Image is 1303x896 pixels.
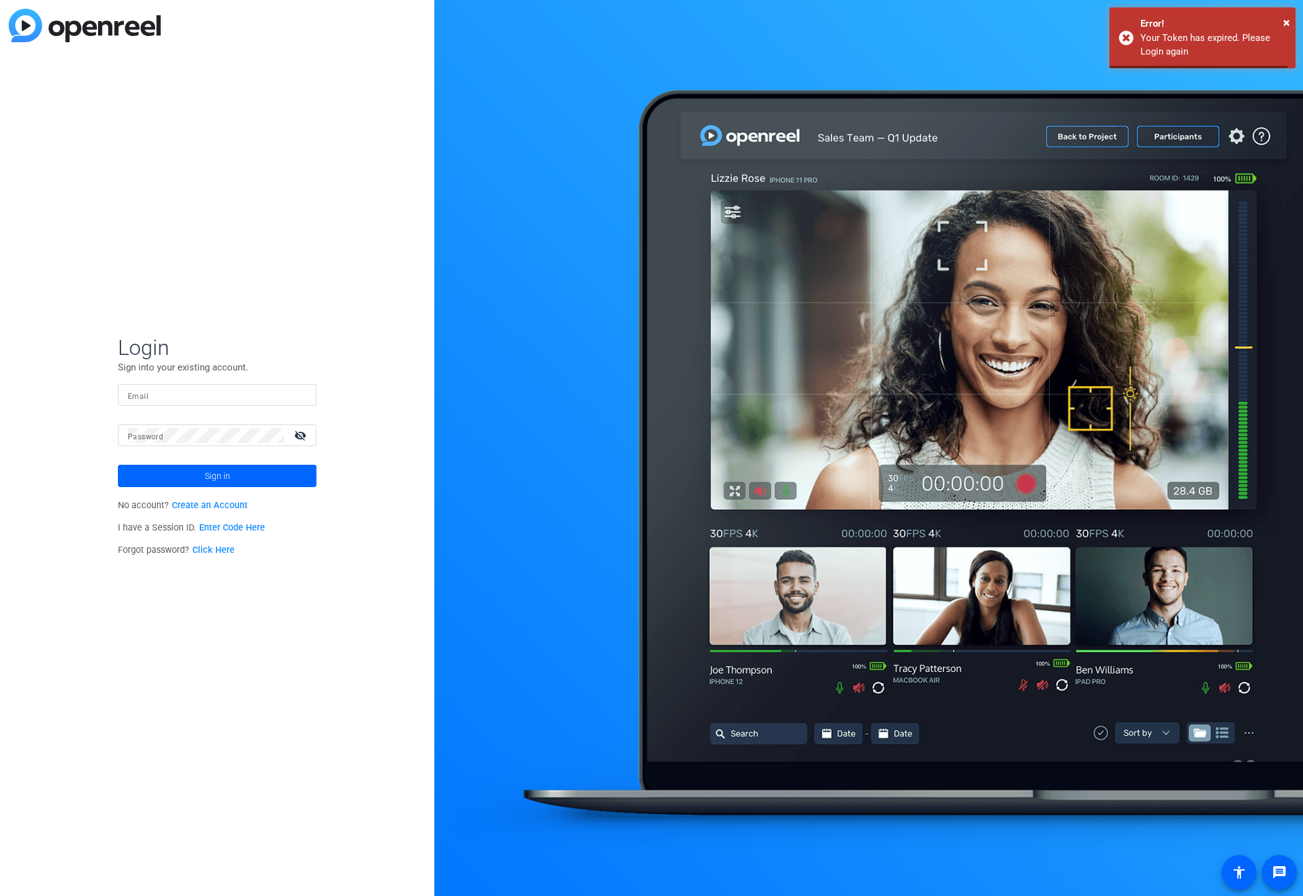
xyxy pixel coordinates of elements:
span: Forgot password? [118,545,235,555]
span: I have a Session ID. [118,522,265,533]
img: blue-gradient.svg [9,9,161,42]
span: × [1283,15,1290,30]
input: Enter Email Address [128,388,307,403]
div: Your Token has expired. Please Login again [1140,31,1286,59]
span: No account? [118,500,248,511]
div: Error! [1140,17,1286,31]
a: Enter Code Here [199,522,265,533]
mat-icon: accessibility [1232,865,1247,880]
mat-label: Email [128,392,148,401]
button: Sign in [118,465,316,487]
mat-label: Password [128,432,163,441]
span: Login [118,334,316,361]
a: Create an Account [172,500,248,511]
mat-icon: visibility_off [287,426,316,444]
mat-icon: message [1272,865,1287,880]
button: Close [1283,13,1290,32]
span: Sign in [205,460,230,491]
a: Click Here [192,545,235,555]
p: Sign into your existing account. [118,361,316,374]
